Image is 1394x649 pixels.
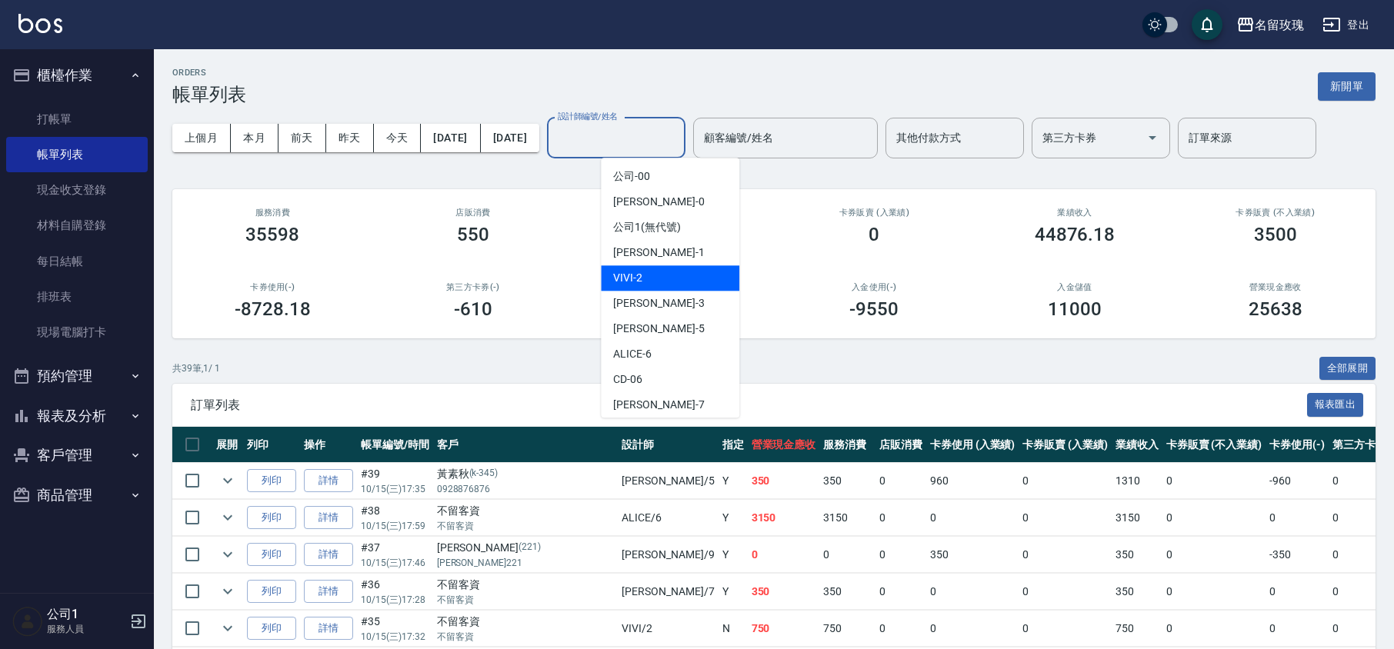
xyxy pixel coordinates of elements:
td: 350 [819,463,875,499]
img: Logo [18,14,62,33]
button: expand row [216,506,239,529]
th: 客戶 [433,427,619,463]
th: 卡券使用(-) [1266,427,1329,463]
button: 櫃檯作業 [6,55,148,95]
td: Y [719,500,748,536]
h3: 11000 [1048,298,1102,320]
span: [PERSON_NAME] -3 [613,295,704,311]
a: 材料自購登錄 [6,208,148,243]
button: 上個月 [172,124,231,152]
th: 指定 [719,427,748,463]
p: (221) [519,540,541,556]
td: Y [719,463,748,499]
h2: 卡券使用(-) [191,282,355,292]
td: 3150 [1112,500,1162,536]
td: 960 [926,463,1019,499]
span: CD -06 [613,371,642,388]
h3: 0 [869,224,879,245]
td: 750 [819,611,875,647]
th: 店販消費 [875,427,926,463]
h2: 入金使用(-) [792,282,956,292]
p: 10/15 (三) 17:59 [361,519,429,533]
td: 3150 [748,500,820,536]
td: 3150 [819,500,875,536]
label: 設計師編號/姓名 [558,111,618,122]
td: #37 [357,537,433,573]
th: 設計師 [618,427,718,463]
button: expand row [216,543,239,566]
h3: 服務消費 [191,208,355,218]
h3: 44876.18 [1035,224,1116,245]
button: 本月 [231,124,278,152]
h3: 帳單列表 [172,84,246,105]
button: 列印 [247,580,296,604]
p: 共 39 筆, 1 / 1 [172,361,220,375]
td: 0 [1019,537,1112,573]
td: 0 [1162,463,1266,499]
td: 1310 [1112,463,1162,499]
th: 服務消費 [819,427,875,463]
th: 營業現金應收 [748,427,820,463]
button: 報表及分析 [6,396,148,436]
td: 0 [875,463,926,499]
h2: 卡券販賣 (不入業績) [1193,208,1357,218]
h2: 業績收入 [993,208,1157,218]
a: 詳情 [304,469,353,493]
h2: 卡券使用 (入業績) [592,208,755,218]
td: 0 [926,500,1019,536]
a: 詳情 [304,506,353,530]
span: 公司1 (無代號) [613,219,681,235]
p: 10/15 (三) 17:32 [361,630,429,644]
a: 每日結帳 [6,244,148,279]
td: 0 [1266,611,1329,647]
button: 昨天 [326,124,374,152]
td: 0 [1162,611,1266,647]
button: 客戶管理 [6,435,148,475]
button: 列印 [247,617,296,641]
td: [PERSON_NAME] /7 [618,574,718,610]
button: 商品管理 [6,475,148,515]
td: Y [719,537,748,573]
button: 報表匯出 [1307,393,1364,417]
td: 0 [1266,574,1329,610]
td: 0 [1266,500,1329,536]
button: 前天 [278,124,326,152]
h2: 入金儲值 [993,282,1157,292]
th: 卡券販賣 (不入業績) [1162,427,1266,463]
h2: 第三方卡券(-) [392,282,555,292]
th: 卡券使用 (入業績) [926,427,1019,463]
td: 750 [748,611,820,647]
p: 10/15 (三) 17:46 [361,556,429,570]
p: 不留客資 [437,519,615,533]
p: 不留客資 [437,630,615,644]
a: 詳情 [304,580,353,604]
div: 不留客資 [437,503,615,519]
button: 名留玫瑰 [1230,9,1310,41]
td: 0 [1019,611,1112,647]
td: 0 [1162,574,1266,610]
a: 帳單列表 [6,137,148,172]
p: 不留客資 [437,593,615,607]
button: expand row [216,580,239,603]
button: Open [1140,125,1165,150]
h2: 其他付款方式(-) [592,282,755,292]
td: 350 [1112,537,1162,573]
button: expand row [216,469,239,492]
td: 0 [926,574,1019,610]
th: 業績收入 [1112,427,1162,463]
img: Person [12,606,43,637]
p: 10/15 (三) 17:35 [361,482,429,496]
p: 0928876876 [437,482,615,496]
h3: 35598 [245,224,299,245]
th: 操作 [300,427,357,463]
button: 今天 [374,124,422,152]
td: 0 [1162,500,1266,536]
span: 公司 -00 [613,168,650,185]
span: VIVI -2 [613,270,642,286]
span: ALICE -6 [613,346,652,362]
h2: ORDERS [172,68,246,78]
div: 名留玫瑰 [1255,15,1304,35]
p: 10/15 (三) 17:28 [361,593,429,607]
td: 0 [926,611,1019,647]
h5: 公司1 [47,607,125,622]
